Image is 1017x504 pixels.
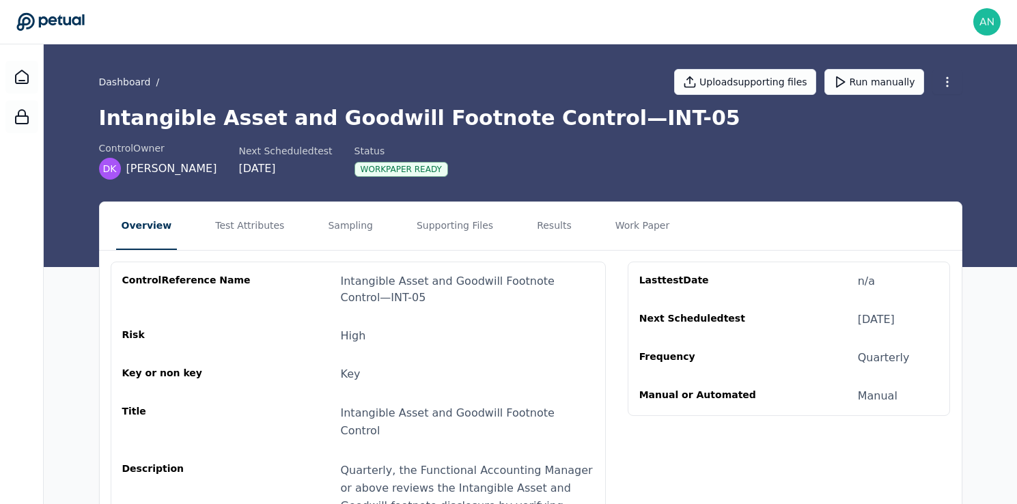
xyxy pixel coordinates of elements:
[858,273,875,290] div: n/a
[122,366,253,382] div: Key or non key
[238,144,332,158] div: Next Scheduled test
[99,75,151,89] a: Dashboard
[341,366,361,382] div: Key
[122,273,253,306] div: control Reference Name
[354,144,448,158] div: Status
[639,388,770,404] div: Manual or Automated
[5,61,38,94] a: Dashboard
[973,8,1001,36] img: andrew.meyers@reddit.com
[531,202,577,250] button: Results
[122,328,253,344] div: Risk
[210,202,290,250] button: Test Attributes
[126,160,217,177] span: [PERSON_NAME]
[99,141,217,155] div: control Owner
[639,273,770,290] div: Last test Date
[16,12,85,31] a: Go to Dashboard
[639,350,770,366] div: Frequency
[238,160,332,177] div: [DATE]
[100,202,962,250] nav: Tabs
[116,202,178,250] button: Overview
[674,69,816,95] button: Uploadsupporting files
[639,311,770,328] div: Next Scheduled test
[858,350,910,366] div: Quarterly
[103,162,117,176] span: DK
[341,406,555,437] span: Intangible Asset and Goodwill Footnote Control
[610,202,675,250] button: Work Paper
[99,75,165,89] div: /
[858,311,895,328] div: [DATE]
[354,162,448,177] div: Workpaper Ready
[858,388,897,404] div: Manual
[99,106,962,130] h1: Intangible Asset and Goodwill Footnote Control — INT-05
[824,69,924,95] button: Run manually
[341,328,366,344] div: High
[122,404,253,440] div: Title
[341,273,594,306] div: Intangible Asset and Goodwill Footnote Control — INT-05
[5,100,38,133] a: SOC
[411,202,499,250] button: Supporting Files
[322,202,378,250] button: Sampling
